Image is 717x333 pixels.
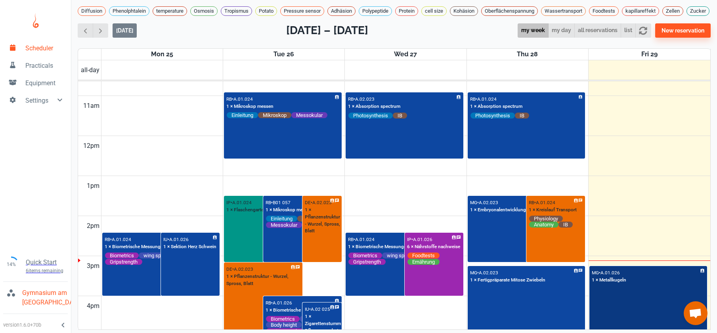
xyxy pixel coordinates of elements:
[300,316,332,322] span: wing span
[226,103,273,110] p: 1 × Mikroskop messen
[622,7,659,15] span: kapillareffekt
[407,237,413,242] p: IP •
[312,200,332,205] p: A.02.023
[291,112,327,119] span: Messokular
[470,277,545,284] p: 1 × Fertigpräparate Mitose Zwiebeln
[78,23,93,38] button: Previous week
[82,96,101,116] div: 11am
[407,243,460,251] p: 6 × Nährstoffe nachweise
[226,207,287,214] p: 1 × Flaschengarten Nachtrag
[684,301,707,325] a: Chat öffnen
[85,176,101,196] div: 1pm
[273,300,292,306] p: A.01.026
[85,256,101,276] div: 3pm
[515,112,529,119] span: IB
[190,6,218,16] div: Osmosis
[359,6,392,16] div: Polypeptide
[305,200,312,205] p: DE •
[479,270,498,276] p: A.02.023
[558,221,573,228] span: IB
[640,49,659,60] a: August 29, 2025
[311,306,330,312] p: A.02 025
[393,112,407,119] span: IB
[191,7,217,15] span: Osmosis
[258,112,291,119] span: Mikroskop
[78,6,106,16] div: Diffusion
[163,243,216,251] p: 1 × Sektion Herz Schwein
[79,65,101,75] span: all-day
[105,243,192,251] p: 1 × Biometrische Messungen & Handkraft
[226,96,233,102] p: RB •
[272,49,296,60] a: August 26, 2025
[221,6,252,16] div: Tropismus
[413,237,432,242] p: A.01.026
[226,266,234,272] p: DE •
[392,49,419,60] a: August 27, 2025
[232,200,252,205] p: A.01.024
[541,7,585,15] span: Wassertransport
[78,7,105,15] span: Diffusion
[105,252,139,259] span: Biometrics
[109,6,149,16] div: Phenolphtalein
[113,23,137,38] button: [DATE]
[589,7,618,15] span: Foodtests
[233,96,253,102] p: A.01.024
[266,207,313,214] p: 1 × Mikroskop messen
[382,252,415,259] span: wing span
[686,6,709,16] div: Zucker
[541,6,586,16] div: Wassertransport
[529,215,563,222] span: Physiology
[105,258,142,265] span: Gripstrength
[355,237,375,242] p: A.01.024
[221,7,252,15] span: Tropismus
[470,200,479,205] p: MG •
[286,22,368,39] h2: [DATE] – [DATE]
[327,6,356,16] div: Adhäsion
[518,23,549,38] button: my week
[529,207,577,214] p: 1 × Kreislauf Transport
[470,112,515,119] span: Photosynthesis
[359,7,392,15] span: Polypeptide
[93,23,108,38] button: Next week
[536,200,555,205] p: A.01.024
[482,7,537,15] span: Oberflächenspannung
[105,237,112,242] p: RB •
[655,23,711,38] button: New reservation
[266,222,302,228] span: Messokular
[355,96,375,102] p: A.02.023
[266,322,302,328] span: Body height
[266,215,297,222] span: Einleitung
[635,23,651,38] button: refresh
[280,6,324,16] div: Pressure sensor
[153,6,187,16] div: temperature
[255,6,277,16] div: Potato
[348,258,386,265] span: Gripstrength
[281,7,324,15] span: Pressure sensor
[479,200,498,205] p: A.02.023
[234,266,253,272] p: A.02.023
[149,49,175,60] a: August 25, 2025
[477,96,497,102] p: A.01.024
[109,7,149,15] span: Phenolphtalein
[395,6,418,16] div: Protein
[470,270,479,276] p: MG •
[112,237,131,242] p: A.01.024
[256,7,277,15] span: Potato
[663,7,683,15] span: Zellen
[266,307,353,314] p: 1 × Biometrische Messungen & Handkraft
[305,207,340,235] p: 1 × Pflanzenstruktur - Wurzel, Spross, Blatt
[139,252,171,259] span: wing span
[153,7,187,15] span: temperature
[592,270,600,276] p: MG •
[470,96,477,102] p: RB •
[592,277,626,284] p: 1 × Metallkugeln
[422,7,446,15] span: cell size
[266,316,300,322] span: Biometrics
[169,237,189,242] p: A.01.026
[348,243,435,251] p: 1 × Biometrische Messungen & Handkraft
[297,215,331,222] span: Mikroskop
[589,6,619,16] div: Foodtests
[450,6,478,16] div: Kohäsion
[273,200,291,205] p: B01 057
[548,23,575,38] button: my day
